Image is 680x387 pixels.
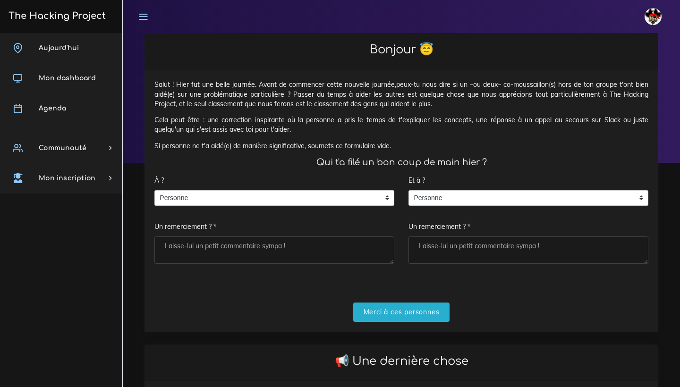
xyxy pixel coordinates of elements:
span: Personne [155,191,380,206]
button: × [664,22,670,31]
input: Merci à ces personnes [353,303,450,322]
label: À ? [154,171,164,190]
label: Et à ? [408,171,425,190]
label: Un remerciement ? * [154,218,216,237]
span: Mon inscription [39,175,95,182]
img: avatar [645,8,662,25]
h4: Qui t'a filé un bon coup de main hier ? [154,157,648,168]
h2: Bonjour 😇 [154,43,648,57]
div: Connexion réussie. [556,25,667,34]
span: Personne [409,191,634,206]
p: Salut ! Hier fut une belle journée. Avant de commencer cette nouvelle journée,peux-tu nous dire s... [154,80,648,109]
p: Cela peut être : une correction inspirante où la personne a pris le temps de t'expliquer les conc... [154,115,648,135]
span: Agenda [39,105,66,112]
p: Si personne ne t'a aidé(e) de manière significative, soumets ce formulaire vide. [154,141,648,151]
h2: 📢 Une dernière chose [154,354,648,368]
span: Aujourd'hui [39,44,79,51]
label: Un remerciement ? * [408,218,470,237]
h3: The Hacking Project [6,11,106,21]
span: Mon dashboard [39,75,96,82]
span: Communauté [39,144,86,151]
